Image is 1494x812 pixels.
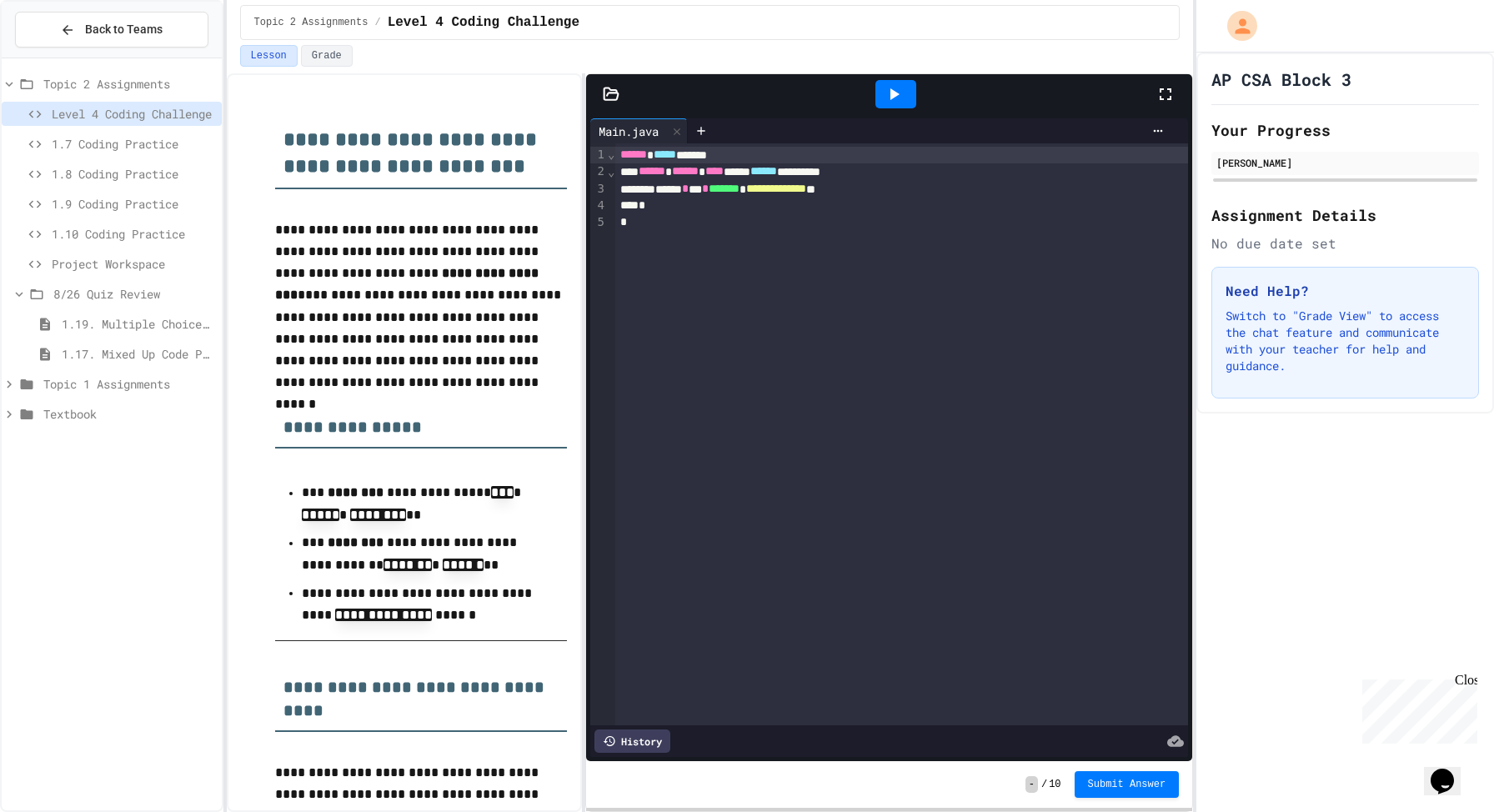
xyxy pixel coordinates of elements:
[52,105,215,123] span: Level 4 Coding Challenge
[1025,776,1038,793] span: -
[1211,203,1479,227] h2: Assignment Details
[607,165,615,178] span: Fold line
[607,148,615,161] span: Fold line
[590,147,607,163] div: 1
[43,405,215,423] span: Textbook
[85,21,163,38] span: Back to Teams
[1211,68,1351,91] h1: AP CSA Block 3
[52,135,215,153] span: 1.7 Coding Practice
[388,13,579,33] span: Level 4 Coding Challenge
[1041,778,1047,791] span: /
[1356,673,1477,744] iframe: chat widget
[52,195,215,213] span: 1.9 Coding Practice
[52,225,215,243] span: 1.10 Coding Practice
[1211,118,1479,142] h2: Your Progress
[590,198,607,214] div: 4
[590,214,607,231] div: 5
[594,729,670,753] div: History
[52,165,215,183] span: 1.8 Coding Practice
[1424,745,1477,795] iframe: chat widget
[590,118,688,143] div: Main.java
[52,255,215,273] span: Project Workspace
[1226,281,1465,301] h3: Need Help?
[240,45,298,67] button: Lesson
[1088,778,1166,791] span: Submit Answer
[62,345,215,363] span: 1.17. Mixed Up Code Practice 1.1-1.6
[1211,233,1479,253] div: No due date set
[43,75,215,93] span: Topic 2 Assignments
[590,163,607,180] div: 2
[15,12,208,48] button: Back to Teams
[1049,778,1060,791] span: 10
[7,7,115,106] div: Chat with us now!Close
[590,123,667,140] div: Main.java
[53,285,215,303] span: 8/26 Quiz Review
[1216,155,1474,170] div: [PERSON_NAME]
[62,315,215,333] span: 1.19. Multiple Choice Exercises for Unit 1a (1.1-1.6)
[301,45,353,67] button: Grade
[374,16,380,29] span: /
[254,16,368,29] span: Topic 2 Assignments
[43,375,215,393] span: Topic 1 Assignments
[590,181,607,198] div: 3
[1226,308,1465,374] p: Switch to "Grade View" to access the chat feature and communicate with your teacher for help and ...
[1075,771,1180,798] button: Submit Answer
[1210,7,1261,45] div: My Account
